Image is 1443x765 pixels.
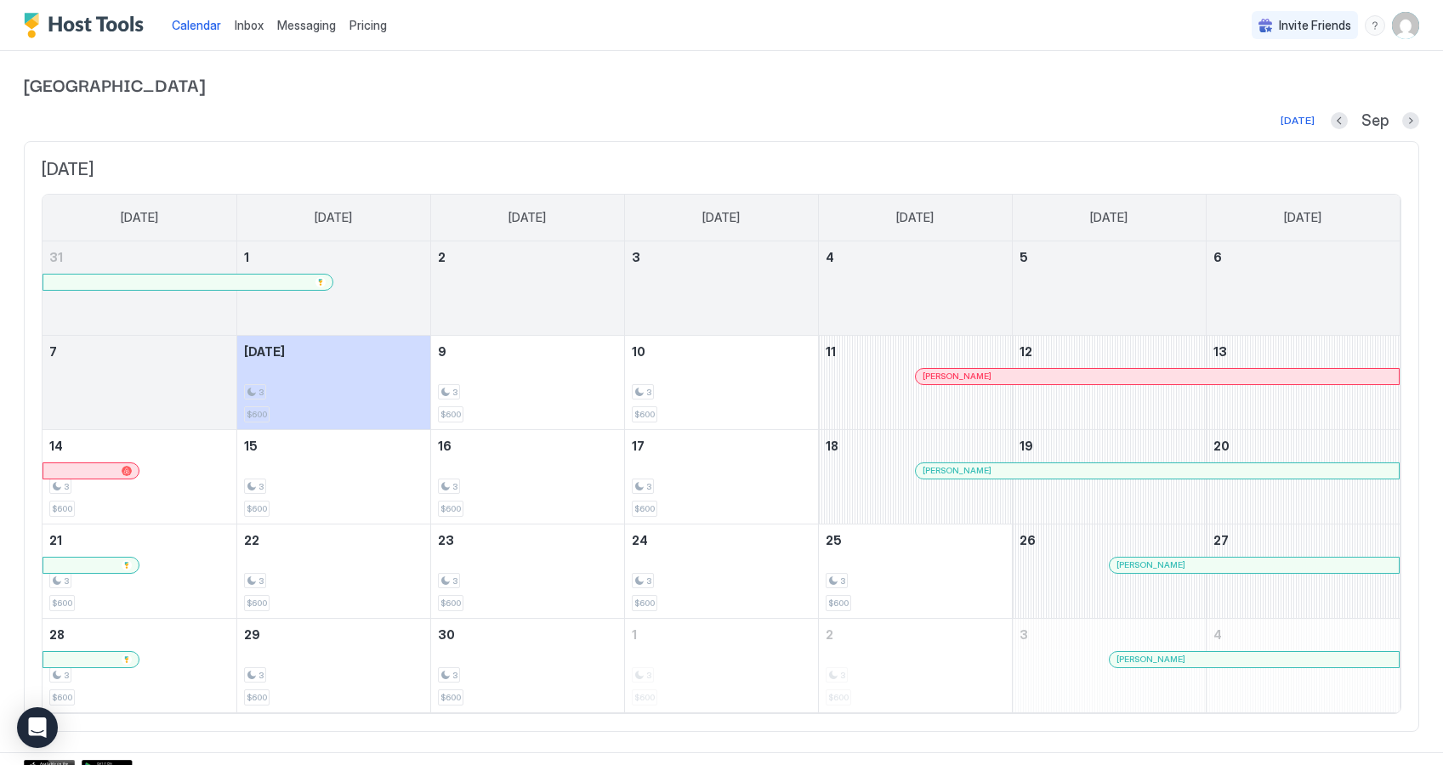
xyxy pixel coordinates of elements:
[1116,559,1185,570] span: [PERSON_NAME]
[237,336,430,367] a: September 8, 2025
[64,575,69,586] span: 3
[121,210,158,225] span: [DATE]
[438,344,446,359] span: 9
[43,430,236,462] a: September 14, 2025
[315,210,352,225] span: [DATE]
[24,13,151,38] a: Host Tools Logo
[1278,110,1317,131] button: [DATE]
[52,503,72,514] span: $600
[247,598,267,609] span: $600
[923,371,1392,382] div: [PERSON_NAME]
[1206,429,1400,524] td: September 20, 2025
[632,439,645,453] span: 17
[1402,112,1419,129] button: Next month
[244,439,258,453] span: 15
[896,210,934,225] span: [DATE]
[172,16,221,34] a: Calendar
[1213,439,1230,453] span: 20
[258,575,264,586] span: 3
[172,18,221,32] span: Calendar
[1207,241,1400,273] a: September 6, 2025
[236,241,430,336] td: September 1, 2025
[923,465,1392,476] div: [PERSON_NAME]
[247,503,267,514] span: $600
[1207,619,1400,650] a: October 4, 2025
[247,692,267,703] span: $600
[43,241,236,336] td: August 31, 2025
[452,575,457,586] span: 3
[236,618,430,712] td: September 29, 2025
[1206,241,1400,336] td: September 6, 2025
[624,335,818,429] td: September 10, 2025
[634,409,655,420] span: $600
[49,250,63,264] span: 31
[244,344,285,359] span: [DATE]
[1284,210,1321,225] span: [DATE]
[438,627,455,642] span: 30
[431,430,624,462] a: September 16, 2025
[258,387,264,398] span: 3
[49,627,65,642] span: 28
[685,195,757,241] a: Wednesday
[431,336,624,367] a: September 9, 2025
[923,465,991,476] span: [PERSON_NAME]
[818,429,1012,524] td: September 18, 2025
[1116,654,1392,665] div: [PERSON_NAME]
[646,387,651,398] span: 3
[1206,335,1400,429] td: September 13, 2025
[646,481,651,492] span: 3
[625,430,818,462] a: September 17, 2025
[52,692,72,703] span: $600
[1206,618,1400,712] td: October 4, 2025
[277,16,336,34] a: Messaging
[1013,241,1206,273] a: September 5, 2025
[1116,559,1392,570] div: [PERSON_NAME]
[438,439,452,453] span: 16
[1073,195,1145,241] a: Friday
[349,18,387,33] span: Pricing
[818,524,1012,618] td: September 25, 2025
[104,195,175,241] a: Sunday
[440,692,461,703] span: $600
[491,195,563,241] a: Tuesday
[1279,18,1351,33] span: Invite Friends
[632,344,645,359] span: 10
[452,481,457,492] span: 3
[431,241,624,273] a: September 2, 2025
[298,195,369,241] a: Monday
[1020,344,1032,359] span: 12
[1213,533,1229,547] span: 27
[236,429,430,524] td: September 15, 2025
[1012,429,1206,524] td: September 19, 2025
[440,409,461,420] span: $600
[1361,111,1389,131] span: Sep
[624,618,818,712] td: October 1, 2025
[819,241,1012,273] a: September 4, 2025
[64,670,69,681] span: 3
[819,619,1012,650] a: October 2, 2025
[430,524,624,618] td: September 23, 2025
[624,429,818,524] td: September 17, 2025
[624,524,818,618] td: September 24, 2025
[43,241,236,273] a: August 31, 2025
[1013,336,1206,367] a: September 12, 2025
[237,430,430,462] a: September 15, 2025
[430,429,624,524] td: September 16, 2025
[1012,335,1206,429] td: September 12, 2025
[440,598,461,609] span: $600
[277,18,336,32] span: Messaging
[634,503,655,514] span: $600
[1013,619,1206,650] a: October 3, 2025
[879,195,951,241] a: Thursday
[235,16,264,34] a: Inbox
[236,524,430,618] td: September 22, 2025
[237,241,430,273] a: September 1, 2025
[258,481,264,492] span: 3
[1365,15,1385,36] div: menu
[430,335,624,429] td: September 9, 2025
[1020,250,1028,264] span: 5
[646,575,651,586] span: 3
[1020,627,1028,642] span: 3
[625,241,818,273] a: September 3, 2025
[1281,113,1315,128] div: [DATE]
